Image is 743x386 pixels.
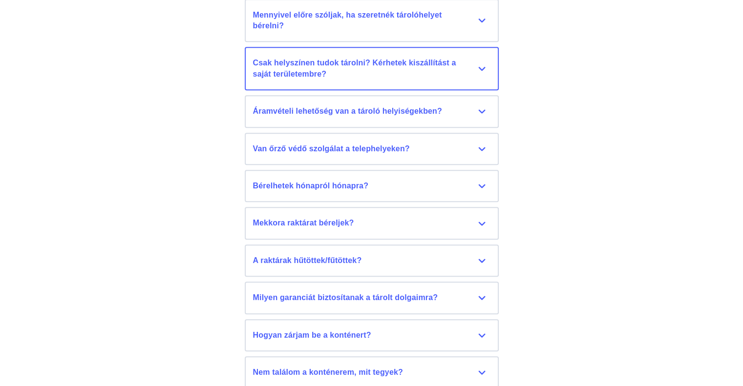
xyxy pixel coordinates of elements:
[253,106,490,117] div: Áramvételi lehetőség van a tároló helyiségekben?
[253,255,490,266] div: A raktárak hűtöttek/fűtöttek?
[245,95,499,127] button: Áramvételi lehetőség van a tároló helyiségekben?
[253,292,490,303] div: Milyen garanciát biztosítanak a tárolt dolgaimra?
[253,10,490,32] div: Mennyivel előre szóljak, ha szeretnék tárolóhelyet bérelni?
[245,170,499,202] button: Bérelhetek hónapról hónapra?
[245,282,499,314] button: Milyen garanciát biztosítanak a tárolt dolgaimra?
[245,133,499,165] button: Van őrző védő szolgálat a telephelyeken?
[253,143,490,154] div: Van őrző védő szolgálat a telephelyeken?
[253,330,490,341] div: Hogyan zárjam be a konténert?
[245,319,499,351] button: Hogyan zárjam be a konténert?
[253,367,490,378] div: Nem találom a konténerem, mit tegyek?
[253,218,490,228] div: Mekkora raktárat béreljek?
[245,47,499,90] button: Csak helyszínen tudok tárolni? Kérhetek kiszállítást a saját területembre?
[253,181,490,191] div: Bérelhetek hónapról hónapra?
[253,58,490,80] div: Csak helyszínen tudok tárolni? Kérhetek kiszállítást a saját területembre?
[245,244,499,277] button: A raktárak hűtöttek/fűtöttek?
[245,207,499,239] button: Mekkora raktárat béreljek?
